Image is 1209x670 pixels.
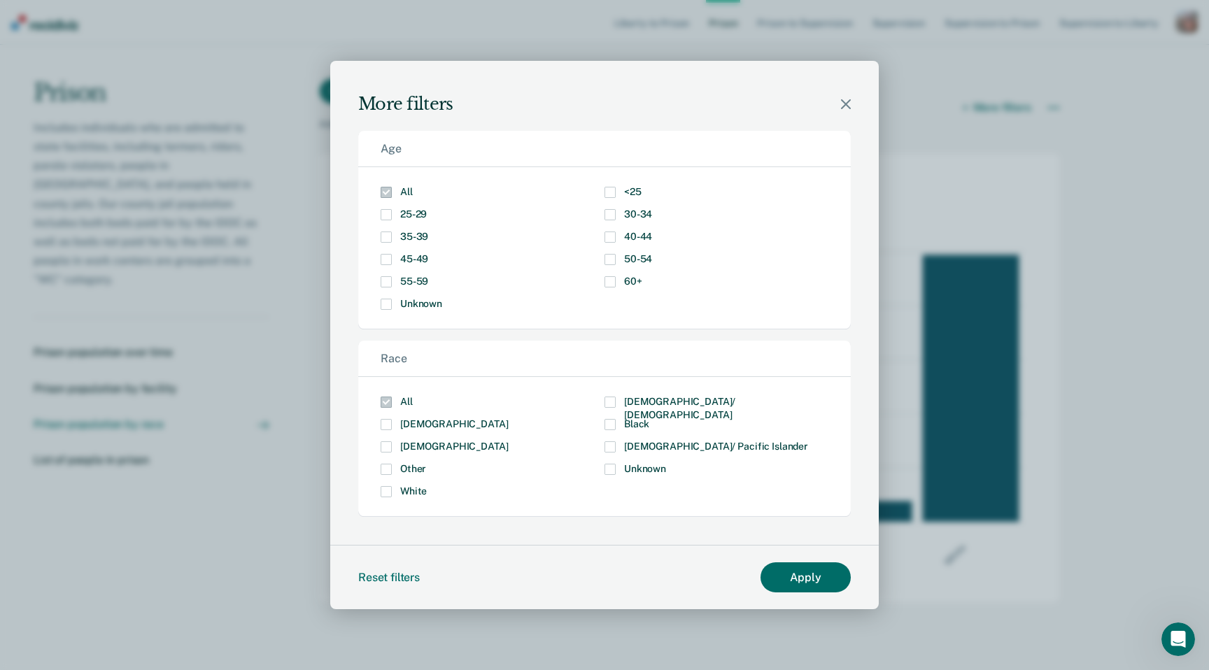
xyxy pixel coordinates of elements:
span: 25-29 [400,208,427,220]
div: Age [358,131,851,167]
button: Reset filters [358,562,437,592]
iframe: Intercom live chat [1161,622,1195,656]
span: White [400,485,427,497]
span: [DEMOGRAPHIC_DATA]/ [DEMOGRAPHIC_DATA] [624,396,735,420]
span: 45-49 [400,253,428,264]
span: 30-34 [624,208,652,220]
span: Black [624,418,649,429]
span: 55-59 [400,276,428,287]
span: <25 [624,186,642,197]
span: [DEMOGRAPHIC_DATA] [400,441,508,452]
span: [DEMOGRAPHIC_DATA] [400,418,508,429]
span: All [400,396,413,407]
span: Other [400,463,426,474]
span: Unknown [624,463,666,474]
span: Unknown [400,298,442,309]
span: 35-39 [400,231,428,242]
button: Apply [761,562,851,592]
div: Race [358,341,851,377]
div: More filters [330,61,879,115]
span: [DEMOGRAPHIC_DATA]/ Pacific Islander [624,441,808,452]
span: 40-44 [624,231,652,242]
span: 50-54 [624,253,652,264]
span: 60+ [624,276,642,287]
span: All [400,186,413,197]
